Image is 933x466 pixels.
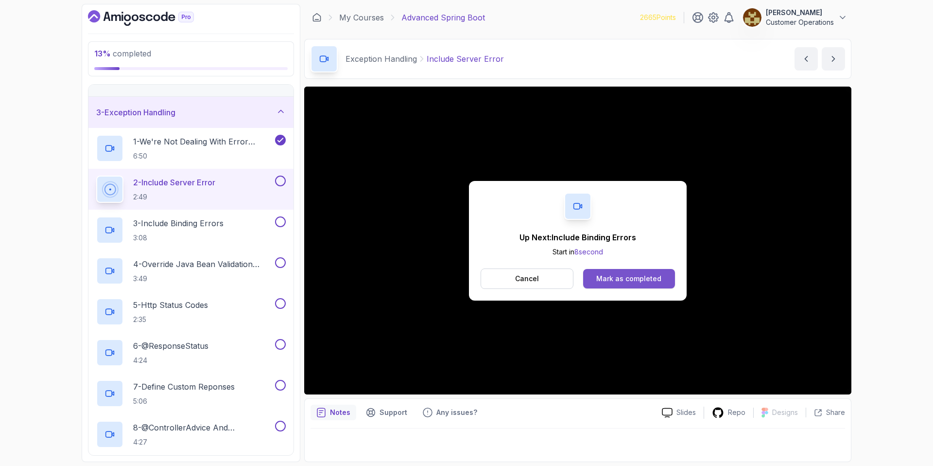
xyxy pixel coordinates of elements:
p: 4 - Override Java Bean Validation Messages [133,258,273,270]
p: Designs [772,408,798,417]
p: 8 - @ControllerAdvice And @ExceptionHandler [133,422,273,433]
p: 2 - Include Server Error [133,177,215,188]
a: Dashboard [88,10,216,26]
p: Cancel [515,274,539,284]
p: Notes [330,408,350,417]
p: Support [380,408,407,417]
iframe: 3 - Include Server Error [304,87,851,394]
button: Cancel [481,269,573,289]
p: Start in [519,247,636,257]
p: [PERSON_NAME] [766,8,834,18]
button: 8-@ControllerAdvice And @ExceptionHandler4:27 [96,421,286,448]
p: 7 - Define Custom Reponses [133,381,235,393]
a: Dashboard [312,13,322,22]
button: Mark as completed [583,269,675,288]
button: 2-Include Server Error2:49 [96,176,286,203]
a: My Courses [339,12,384,23]
span: 8 second [574,248,603,256]
p: 5:06 [133,396,235,406]
p: Share [826,408,845,417]
a: Slides [654,408,704,418]
button: 3-Exception Handling [88,97,294,128]
p: 2:49 [133,192,215,202]
p: 2:35 [133,315,208,324]
button: 6-@ResponseStatus4:24 [96,339,286,366]
p: 1 - We're Not Dealing With Error Properply [133,136,273,147]
p: 4:27 [133,437,273,447]
button: user profile image[PERSON_NAME]Customer Operations [743,8,847,27]
p: 4:24 [133,356,208,365]
p: 2665 Points [640,13,676,22]
a: Repo [704,407,753,419]
p: Up Next: Include Binding Errors [519,232,636,243]
p: Slides [676,408,696,417]
button: 1-We're Not Dealing With Error Properply6:50 [96,135,286,162]
p: Any issues? [436,408,477,417]
button: previous content [795,47,818,71]
button: 4-Override Java Bean Validation Messages3:49 [96,257,286,285]
p: 3:08 [133,233,224,243]
p: Advanced Spring Boot [401,12,485,23]
p: 3 - Include Binding Errors [133,217,224,229]
img: user profile image [743,8,761,27]
button: next content [822,47,845,71]
button: 3-Include Binding Errors3:08 [96,216,286,244]
p: Customer Operations [766,18,834,27]
button: Share [806,408,845,417]
p: Exception Handling [346,53,417,65]
p: Include Server Error [427,53,504,65]
p: 5 - Http Status Codes [133,299,208,311]
h3: 3 - Exception Handling [96,107,175,118]
span: 13 % [94,49,111,58]
p: 6 - @ResponseStatus [133,340,208,352]
p: 6:50 [133,151,273,161]
p: Repo [728,408,745,417]
button: 5-Http Status Codes2:35 [96,298,286,325]
div: Mark as completed [596,274,661,284]
p: 3:49 [133,274,273,284]
button: 7-Define Custom Reponses5:06 [96,380,286,407]
button: Feedback button [417,405,483,420]
span: completed [94,49,151,58]
button: notes button [311,405,356,420]
button: Support button [360,405,413,420]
